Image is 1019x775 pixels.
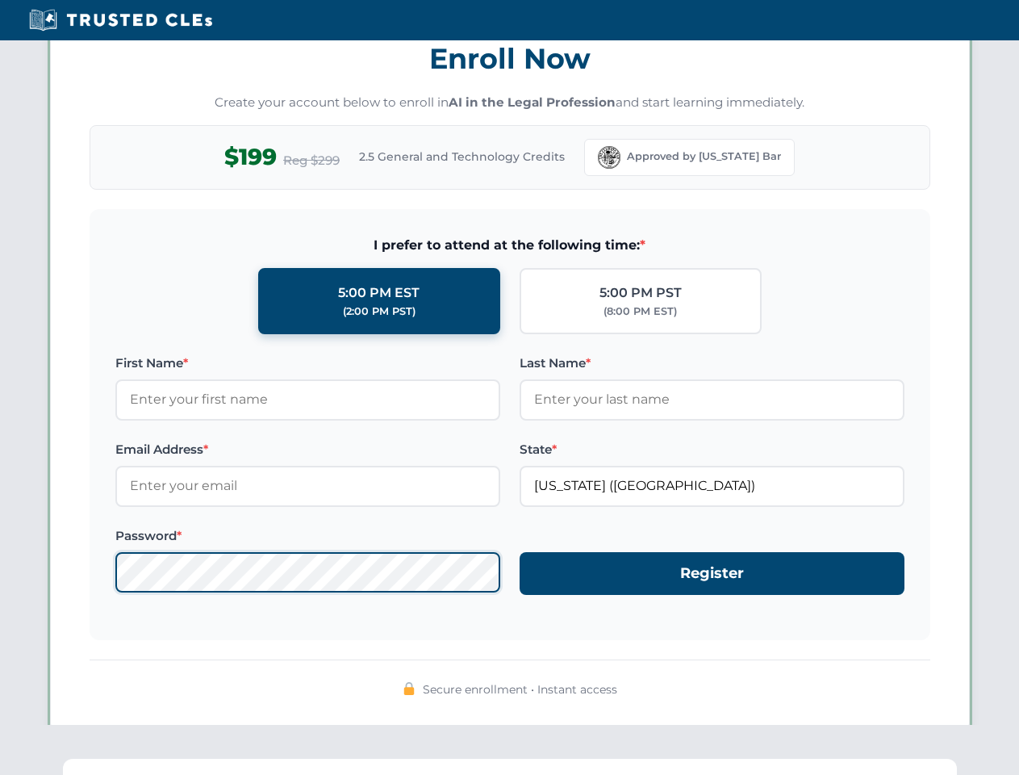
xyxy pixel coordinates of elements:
[520,552,904,595] button: Register
[115,354,500,373] label: First Name
[520,440,904,459] label: State
[115,526,500,546] label: Password
[627,149,781,165] span: Approved by [US_STATE] Bar
[115,379,500,420] input: Enter your first name
[423,681,617,698] span: Secure enrollment • Instant access
[90,33,930,84] h3: Enroll Now
[90,94,930,112] p: Create your account below to enroll in and start learning immediately.
[115,466,500,506] input: Enter your email
[603,304,677,320] div: (8:00 PM EST)
[24,8,217,32] img: Trusted CLEs
[520,466,904,506] input: Florida (FL)
[403,682,416,695] img: 🔒
[115,235,904,256] span: I prefer to attend at the following time:
[520,379,904,420] input: Enter your last name
[224,139,277,175] span: $199
[359,148,565,165] span: 2.5 General and Technology Credits
[343,304,416,320] div: (2:00 PM PST)
[599,283,682,304] div: 5:00 PM PST
[449,94,616,110] strong: AI in the Legal Profession
[115,440,500,459] label: Email Address
[598,146,620,169] img: Florida Bar
[338,283,420,304] div: 5:00 PM EST
[283,151,340,170] span: Reg $299
[520,354,904,373] label: Last Name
